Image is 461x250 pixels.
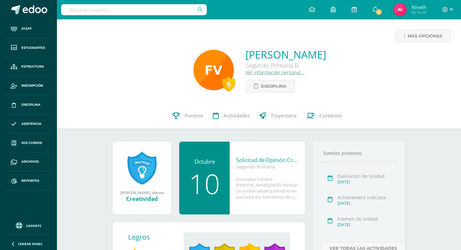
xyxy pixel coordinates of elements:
[261,80,286,92] span: Disciplina
[5,134,52,153] a: Mis cursos
[375,8,382,16] span: 9
[185,112,203,119] span: Punteos
[222,77,235,92] div: 9
[337,201,395,206] div: [DATE]
[168,103,208,129] a: Punteos
[224,112,250,119] span: Actividades
[5,114,52,134] a: Asistencia
[128,233,179,242] div: Logros
[21,26,32,31] span: Staff
[337,216,395,222] div: Examen de unidad
[412,10,426,15] span: Mi Perfil
[5,58,52,77] a: Estructura
[186,170,223,197] div: 10
[246,61,326,69] div: Segundo Primaria B
[5,76,52,95] a: Inscripción
[271,112,297,119] span: Trayectoria
[337,194,395,201] div: Achievement indicator
[21,121,41,126] span: Asistencia
[337,222,395,227] div: [DATE]
[21,45,45,50] span: Estudiantes
[193,50,234,90] img: 6ee024e59d3c84edeab0cc21dd1158c4.png
[119,195,165,202] div: Creatividad
[21,159,39,164] span: Archivos
[412,4,426,10] span: Nineth
[18,242,43,246] span: Cerrar panel
[21,83,43,88] span: Inscripción
[186,158,223,165] div: Octubre
[119,190,165,195] div: [PERSON_NAME] obtuvo
[395,30,451,42] a: Más opciones
[21,64,44,69] span: Estructura
[408,30,442,42] span: Más opciones
[246,80,295,92] a: Disciplina
[5,95,52,114] a: Disciplina
[321,150,397,156] div: Eventos próximos
[21,178,39,183] span: Reportes
[5,152,52,171] a: Archivos
[302,103,347,129] a: Contactos
[5,38,52,58] a: Estudiantes
[337,173,395,179] div: Evaluación de Unidad
[236,164,299,170] div: Segundo Primaria
[236,176,299,200] div: Estimadas Familias [PERSON_NAME][DATE] Reciban un cordial saludo y bendiciones para este día. Sol...
[21,102,40,107] span: Disciplina
[246,48,326,61] a: [PERSON_NAME]
[5,171,52,190] a: Reportes
[255,103,302,129] a: Trayectoria
[208,103,255,129] a: Actividades
[61,4,207,15] input: Busca un usuario...
[8,221,49,230] a: Soporte
[337,179,395,185] div: [DATE]
[319,112,342,119] span: Contactos
[246,69,304,75] a: Ver información personal...
[394,3,407,16] img: 8ed068964868c7526d8028755c0074ec.png
[5,19,52,38] a: Staff
[236,156,299,164] div: Solicitud de Opinión Creciendo en Familia
[26,223,41,228] span: Soporte
[21,140,42,146] span: Mis cursos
